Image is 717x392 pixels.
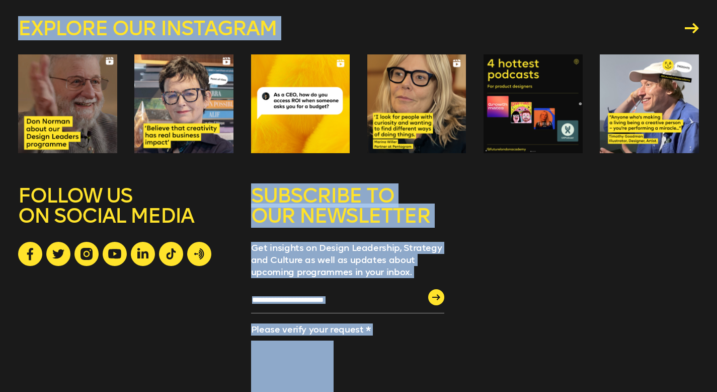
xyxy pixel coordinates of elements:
[251,324,371,335] label: Please verify your request *
[18,18,699,38] a: Explore our instagram
[251,185,444,242] h5: SUBSCRIBE TO OUR NEWSLETTER
[18,185,233,242] h5: FOLLOW US ON SOCIAL MEDIA
[251,242,444,278] p: Get insights on Design Leadership, Strategy and Culture as well as updates about upcoming program...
